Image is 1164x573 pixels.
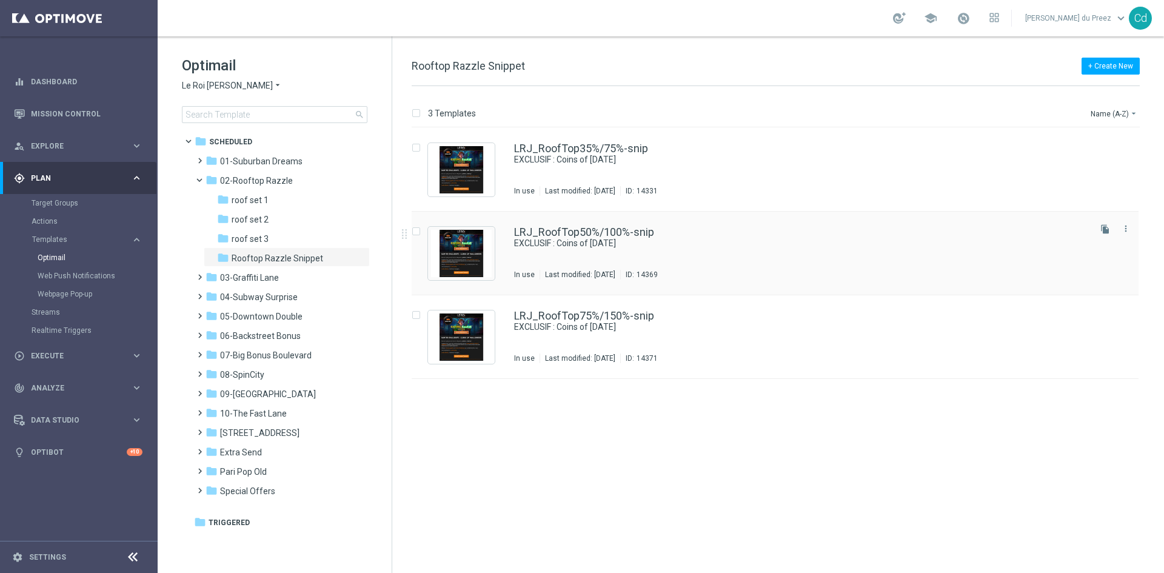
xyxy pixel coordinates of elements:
[14,383,131,394] div: Analyze
[38,249,156,267] div: Optimail
[217,193,229,206] i: folder
[620,354,658,363] div: ID:
[31,98,142,130] a: Mission Control
[1089,106,1140,121] button: Name (A-Z)arrow_drop_down
[1129,7,1152,30] div: Cd
[32,235,143,244] div: Templates keyboard_arrow_right
[14,65,142,98] div: Dashboard
[13,109,143,119] button: Mission Control
[131,350,142,361] i: keyboard_arrow_right
[540,270,620,280] div: Last modified: [DATE]
[217,232,229,244] i: folder
[400,128,1162,212] div: Press SPACE to select this row.
[400,295,1162,379] div: Press SPACE to select this row.
[620,186,658,196] div: ID:
[32,303,156,321] div: Streams
[38,289,126,299] a: Webpage Pop-up
[38,271,126,281] a: Web Push Notifications
[31,142,131,150] span: Explore
[514,154,1088,166] div: EXCLUSIF : Coins of Halloween
[182,56,367,75] h1: Optimail
[31,417,131,424] span: Data Studio
[13,383,143,393] button: track_changes Analyze keyboard_arrow_right
[14,141,131,152] div: Explore
[637,354,658,363] div: 14371
[220,156,303,167] span: 01-Suburban Dreams
[220,330,301,341] span: 06-Backstreet Bonus
[220,427,299,438] span: 11-The 31st Avenue
[31,352,131,360] span: Execute
[220,272,279,283] span: 03-Graffiti Lane
[232,233,269,244] span: roof set 3
[637,270,658,280] div: 14369
[14,76,25,87] i: equalizer
[232,253,323,264] span: Rooftop Razzle Snippet
[32,321,156,340] div: Realtime Triggers
[131,414,142,426] i: keyboard_arrow_right
[131,234,142,246] i: keyboard_arrow_right
[194,516,206,528] i: folder
[209,517,250,528] span: Triggered
[220,369,264,380] span: 08-SpinCity
[14,415,131,426] div: Data Studio
[127,448,142,456] div: +10
[206,484,218,497] i: folder
[32,198,126,208] a: Target Groups
[32,326,126,335] a: Realtime Triggers
[1121,224,1131,233] i: more_vert
[131,140,142,152] i: keyboard_arrow_right
[540,354,620,363] div: Last modified: [DATE]
[12,552,23,563] i: settings
[32,307,126,317] a: Streams
[431,230,492,277] img: 14369.jpeg
[195,135,207,147] i: folder
[182,106,367,123] input: Search Template
[14,383,25,394] i: track_changes
[637,186,658,196] div: 14331
[14,447,25,458] i: lightbulb
[14,173,131,184] div: Plan
[14,98,142,130] div: Mission Control
[206,174,218,186] i: folder
[514,310,654,321] a: LRJ_RoofTop75%/150%-snip
[514,186,535,196] div: In use
[232,195,269,206] span: roof set 1
[13,77,143,87] div: equalizer Dashboard
[206,465,218,477] i: folder
[14,436,142,468] div: Optibot
[220,408,287,419] span: 10-The Fast Lane
[206,329,218,341] i: folder
[431,313,492,361] img: 14371.jpeg
[924,12,937,25] span: school
[206,407,218,419] i: folder
[13,415,143,425] button: Data Studio keyboard_arrow_right
[220,466,267,477] span: Pari Pop Old
[31,384,131,392] span: Analyze
[431,146,492,193] img: 14331.jpeg
[38,267,156,285] div: Web Push Notifications
[1120,221,1132,236] button: more_vert
[38,285,156,303] div: Webpage Pop-up
[1097,221,1113,237] button: file_copy
[514,321,1088,333] div: EXCLUSIF : Coins of Halloween
[220,292,298,303] span: 04-Subway Surprise
[14,173,25,184] i: gps_fixed
[514,321,1060,333] a: EXCLUSIF : Coins of [DATE]
[182,80,283,92] button: Le Roi [PERSON_NAME] arrow_drop_down
[220,311,303,322] span: 05-Downtown Double
[32,236,119,243] span: Templates
[217,213,229,225] i: folder
[232,214,269,225] span: roof set 2
[1114,12,1128,25] span: keyboard_arrow_down
[131,382,142,394] i: keyboard_arrow_right
[514,227,654,238] a: LRJ_RoofTop50%/100%-snip
[32,212,156,230] div: Actions
[514,143,648,154] a: LRJ_RoofTop35%/75%-snip
[514,354,535,363] div: In use
[273,80,283,92] i: arrow_drop_down
[32,230,156,303] div: Templates
[220,350,312,361] span: 07-Big Bonus Boulevard
[206,155,218,167] i: folder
